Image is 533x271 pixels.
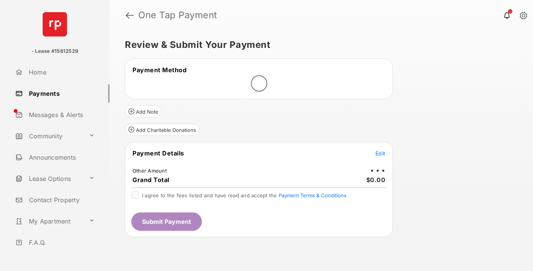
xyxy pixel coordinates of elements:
[366,176,386,184] span: $0.00
[132,167,167,174] td: Other Amount
[279,192,346,198] button: I agree to the fees listed and have read and accept the
[12,84,110,103] a: Payments
[12,170,86,188] a: Lease Options
[132,66,187,74] span: Payment Method
[125,40,512,49] h5: Review & Submit Your Payment
[375,149,385,157] button: Edit
[142,192,346,198] span: I agree to the fees listed and have read and accept the
[32,48,78,55] p: - Lease #15612529
[43,12,67,36] img: svg+xml;base64,PHN2ZyB4bWxucz0iaHR0cDovL3d3dy53My5vcmcvMjAwMC9zdmciIHdpZHRoPSI2NCIgaGVpZ2h0PSI2NC...
[12,106,110,124] a: Messages & Alerts
[12,127,86,145] a: Community
[12,233,110,252] a: F.A.Q.
[12,63,110,81] a: Home
[125,124,199,136] button: Add Charitable Donations
[12,191,110,209] a: Contact Property
[132,149,184,157] span: Payment Details
[12,148,110,166] a: Announcements
[132,176,169,184] span: Grand Total
[138,11,217,20] strong: One Tap Payment
[12,212,86,230] a: My Apartment
[131,212,202,231] button: Submit Payment
[125,105,162,117] button: Add Note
